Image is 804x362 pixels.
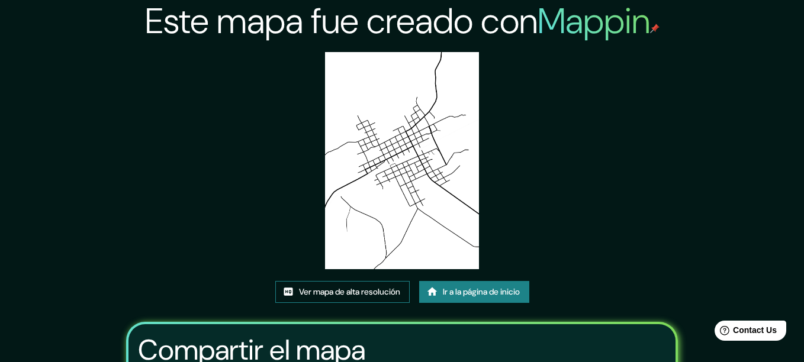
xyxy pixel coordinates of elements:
[419,281,529,303] a: Ir a la página de inicio
[699,316,791,349] iframe: Help widget launcher
[650,24,660,33] img: mappin-pin
[325,52,479,269] img: created-map
[275,281,410,303] a: Ver mapa de alta resolución
[443,285,520,299] font: Ir a la página de inicio
[299,285,400,299] font: Ver mapa de alta resolución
